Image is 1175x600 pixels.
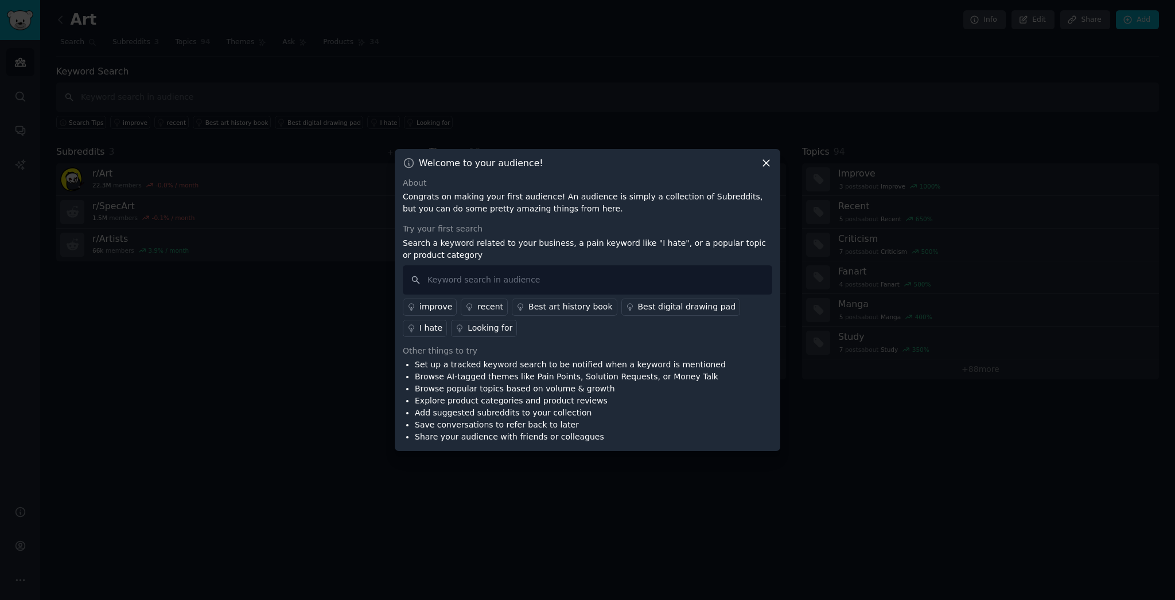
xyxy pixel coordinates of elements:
div: Best art history book [528,301,612,313]
li: Set up a tracked keyword search to be notified when a keyword is mentioned [415,359,726,371]
div: improve [419,301,452,313]
li: Save conversations to refer back to later [415,419,726,431]
a: improve [403,299,457,316]
input: Keyword search in audience [403,265,772,295]
a: recent [461,299,508,316]
p: Congrats on making your first audience! An audience is simply a collection of Subreddits, but you... [403,191,772,215]
div: I hate [419,322,442,334]
h3: Welcome to your audience! [419,157,543,169]
li: Share your audience with friends or colleagues [415,431,726,443]
div: Try your first search [403,223,772,235]
div: Other things to try [403,345,772,357]
div: recent [477,301,503,313]
li: Browse popular topics based on volume & growth [415,383,726,395]
a: I hate [403,320,447,337]
div: Best digital drawing pad [638,301,736,313]
div: Looking for [468,322,512,334]
li: Add suggested subreddits to your collection [415,407,726,419]
a: Best art history book [512,299,617,316]
li: Browse AI-tagged themes like Pain Points, Solution Requests, or Money Talk [415,371,726,383]
li: Explore product categories and product reviews [415,395,726,407]
a: Best digital drawing pad [621,299,741,316]
p: Search a keyword related to your business, a pain keyword like "I hate", or a popular topic or pr... [403,237,772,261]
div: About [403,177,772,189]
a: Looking for [451,320,517,337]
